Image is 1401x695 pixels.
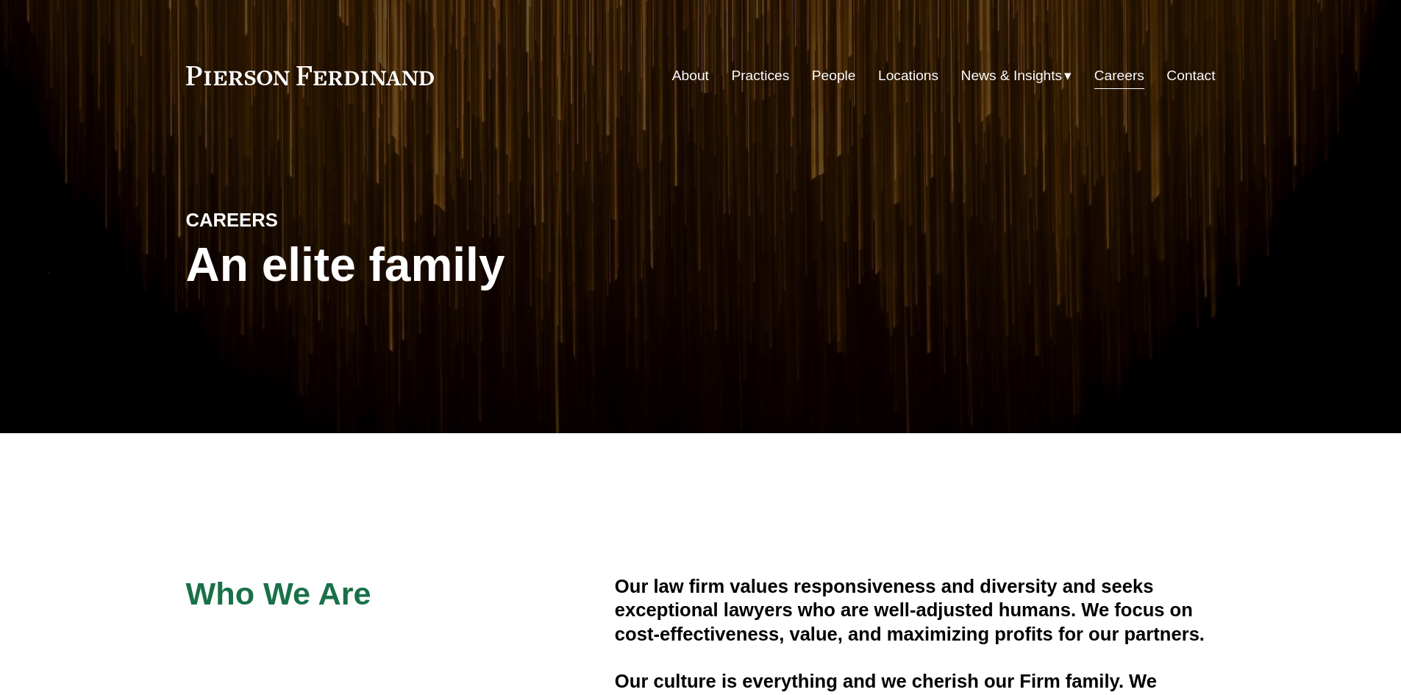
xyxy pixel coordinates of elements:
h4: CAREERS [186,208,443,232]
a: Practices [731,62,789,90]
span: Who We Are [186,576,371,611]
a: Locations [878,62,938,90]
a: About [672,62,709,90]
h1: An elite family [186,238,701,292]
a: Careers [1094,62,1144,90]
a: People [812,62,856,90]
span: News & Insights [961,63,1063,89]
a: Contact [1166,62,1215,90]
a: folder dropdown [961,62,1072,90]
h4: Our law firm values responsiveness and diversity and seeks exceptional lawyers who are well-adjus... [615,574,1216,646]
